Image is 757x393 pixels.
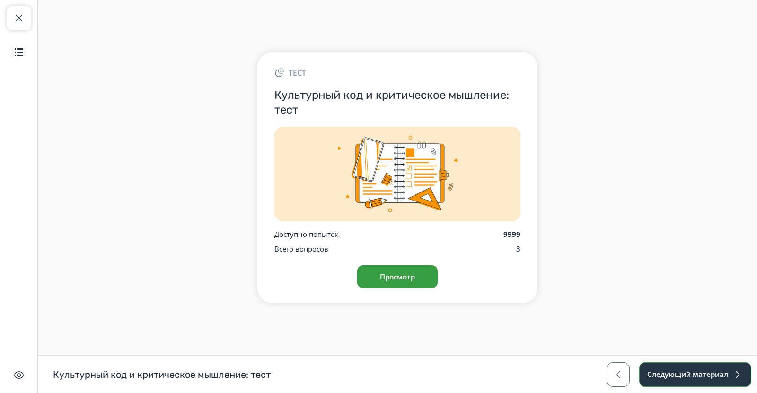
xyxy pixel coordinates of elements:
[274,127,520,221] img: Img
[13,369,25,381] img: Скрыть интерфейс
[357,265,438,288] button: Просмотр
[274,244,328,254] p: Всего вопросов
[639,362,751,387] button: Следующий материал
[503,229,520,239] b: 9999
[13,46,25,58] img: Содержание
[516,244,520,253] b: 3
[53,368,271,381] h1: Культурный код и критическое мышление: тест
[274,229,339,240] p: Доступно попыток
[274,88,520,117] h3: Культурный код и критическое мышление: тест
[274,67,520,79] div: Тест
